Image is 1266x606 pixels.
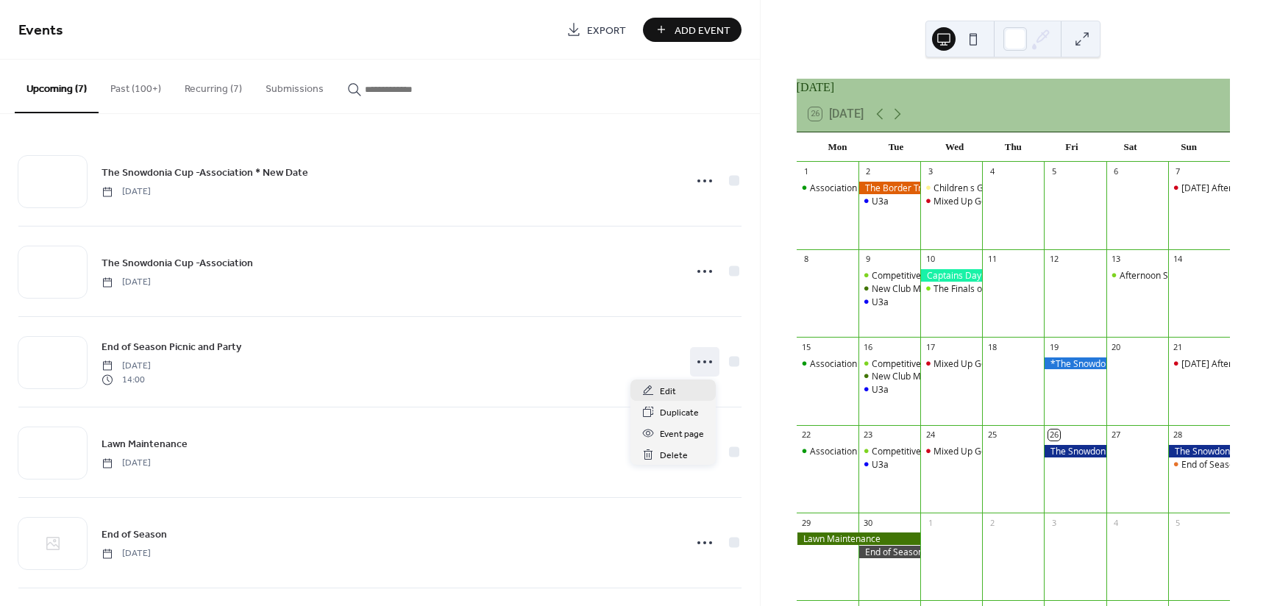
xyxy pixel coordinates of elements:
[1111,254,1122,265] div: 13
[1111,517,1122,528] div: 4
[102,276,151,289] span: [DATE]
[925,429,936,441] div: 24
[808,132,867,162] div: Mon
[1048,254,1059,265] div: 12
[925,254,936,265] div: 10
[863,429,874,441] div: 23
[863,341,874,352] div: 16
[920,195,982,207] div: Mixed Up Golf Doubles Drop In
[801,341,812,352] div: 15
[102,457,151,470] span: [DATE]
[102,527,167,543] span: End of Season
[102,547,151,560] span: [DATE]
[102,373,151,386] span: 14:00
[858,282,920,295] div: New Club Member Intermediate Golf Training Session
[102,185,151,199] span: [DATE]
[863,254,874,265] div: 9
[858,182,920,194] div: The Border Trophy- (Home)
[1044,445,1106,457] div: The Snowdonia Cup -Association * New Date
[1044,357,1106,370] div: *The Snowdonia Cup - Golf
[797,79,1230,96] div: [DATE]
[660,427,704,442] span: Event page
[810,357,931,370] div: Association Learning/Practice
[858,357,920,370] div: Competitive Match Training
[173,60,254,112] button: Recurring (7)
[872,282,1092,295] div: New Club Member Intermediate Golf Training Session
[925,166,936,177] div: 3
[660,384,676,399] span: Edit
[858,458,920,471] div: U3a
[934,357,1060,370] div: Mixed Up Golf Doubles Drop In
[1168,445,1230,457] div: The Snowdonia Cup -Association
[801,166,812,177] div: 1
[797,182,858,194] div: Association Learning/Practice
[934,195,1060,207] div: Mixed Up Golf Doubles Drop In
[863,166,874,177] div: 2
[660,448,688,463] span: Delete
[1106,269,1168,282] div: Afternoon Social Drop-in
[102,338,241,355] a: End of Season Picnic and Party
[858,296,920,308] div: U3a
[1168,458,1230,471] div: End of Season Picnic and Party
[1042,132,1101,162] div: Fri
[660,405,699,421] span: Duplicate
[102,435,188,452] a: Lawn Maintenance
[858,195,920,207] div: U3a
[872,357,985,370] div: Competitive Match Training
[555,18,637,42] a: Export
[920,282,982,295] div: The Finals of The Presidents and Chairman's Cups
[1101,132,1160,162] div: Sat
[102,437,188,452] span: Lawn Maintenance
[801,429,812,441] div: 22
[920,445,982,457] div: Mixed Up Golf Doubles Drop In
[15,60,99,113] button: Upcoming (7)
[934,445,1060,457] div: Mixed Up Golf Doubles Drop In
[810,182,931,194] div: Association Learning/Practice
[1111,341,1122,352] div: 20
[986,517,997,528] div: 2
[872,269,985,282] div: Competitive Match Training
[1048,166,1059,177] div: 5
[920,357,982,370] div: Mixed Up Golf Doubles Drop In
[934,182,1073,194] div: Children s Group on lawns 1 and 2
[872,383,889,396] div: U3a
[925,341,936,352] div: 17
[801,517,812,528] div: 29
[643,18,742,42] a: Add Event
[1159,132,1218,162] div: Sun
[1173,341,1184,352] div: 21
[925,132,984,162] div: Wed
[797,445,858,457] div: Association Learning/Practice
[102,526,167,543] a: End of Season
[872,370,1092,382] div: New Club Member Intermediate Golf Training Session
[986,254,997,265] div: 11
[1048,517,1059,528] div: 3
[102,256,253,271] span: The Snowdonia Cup -Association
[102,254,253,271] a: The Snowdonia Cup -Association
[867,132,925,162] div: Tue
[797,357,858,370] div: Association Learning/Practice
[102,340,241,355] span: End of Season Picnic and Party
[925,517,936,528] div: 1
[102,164,308,181] a: The Snowdonia Cup -Association * New Date
[934,282,1138,295] div: The Finals of The Presidents and Chairman's Cups
[1111,166,1122,177] div: 6
[858,269,920,282] div: Competitive Match Training
[986,166,997,177] div: 4
[986,429,997,441] div: 25
[920,269,982,282] div: Captains Day
[1173,166,1184,177] div: 7
[1168,357,1230,370] div: Sunday Afternoon Social Drop In
[254,60,335,112] button: Submissions
[1173,429,1184,441] div: 28
[863,517,874,528] div: 30
[986,341,997,352] div: 18
[801,254,812,265] div: 8
[797,532,920,545] div: Lawn Maintenance
[1120,269,1220,282] div: Afternoon Social Drop-in
[1048,429,1059,441] div: 26
[810,445,931,457] div: Association Learning/Practice
[1048,341,1059,352] div: 19
[872,195,889,207] div: U3a
[1168,182,1230,194] div: Sunday Afternoon Social Drop In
